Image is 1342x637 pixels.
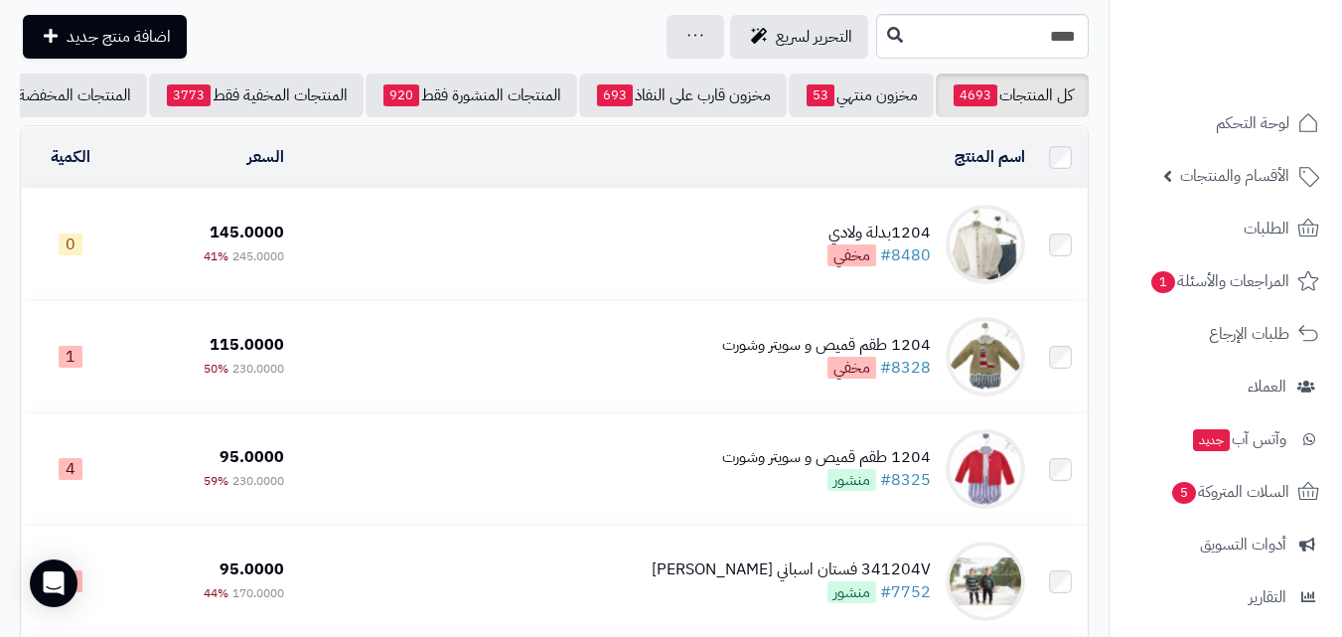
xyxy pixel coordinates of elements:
a: التحرير لسريع [730,15,868,59]
span: الأقسام والمنتجات [1180,162,1289,190]
a: #7752 [880,580,931,604]
a: الكمية [51,145,90,169]
span: طلبات الإرجاع [1209,320,1289,348]
a: المنتجات المخفية فقط3773 [149,74,364,117]
img: 1204بدلة ولادي [946,205,1025,284]
span: اضافة منتج جديد [67,25,171,49]
a: أدوات التسويق [1121,521,1330,568]
div: 341204V فستان اسباني [PERSON_NAME] [652,558,931,581]
a: وآتس آبجديد [1121,415,1330,463]
span: 4 [59,458,82,480]
a: المراجعات والأسئلة1 [1121,257,1330,305]
span: 145.0000 [210,221,284,244]
span: جديد [1193,429,1230,451]
a: مخزون منتهي53 [789,74,934,117]
span: السلات المتروكة [1170,478,1289,506]
span: 0 [59,234,82,255]
span: التحرير لسريع [776,25,852,49]
a: الطلبات [1121,205,1330,252]
a: #8328 [880,356,931,380]
a: طلبات الإرجاع [1121,310,1330,358]
span: المراجعات والأسئلة [1149,267,1289,295]
span: 1 [1151,271,1175,293]
span: 920 [383,84,419,106]
a: اسم المنتج [955,145,1025,169]
a: كل المنتجات4693 [936,74,1089,117]
div: 1204بدلة ولادي [827,222,931,244]
a: اضافة منتج جديد [23,15,187,59]
img: 341204V فستان اسباني بولو زيتي [946,542,1025,621]
div: 1204 طقم قميص و سويتر وشورت [722,446,931,469]
span: 5 [1172,482,1196,504]
img: 1204 طقم قميص و سويتر وشورت [946,317,1025,397]
span: 53 [807,84,834,106]
span: 1 [59,346,82,368]
span: منشور [827,469,876,491]
span: 230.0000 [232,360,284,378]
a: المنتجات المنشورة فقط920 [366,74,577,117]
a: السعر [247,145,284,169]
a: #8480 [880,243,931,267]
div: 1204 طقم قميص و سويتر وشورت [722,334,931,357]
span: 41% [204,247,228,265]
span: 230.0000 [232,472,284,490]
span: وآتس آب [1191,425,1286,453]
span: 95.0000 [220,445,284,469]
a: #8325 [880,468,931,492]
span: مخفي [827,357,876,379]
span: 115.0000 [210,333,284,357]
div: Open Intercom Messenger [30,559,77,607]
span: لوحة التحكم [1216,109,1289,137]
span: 59% [204,472,228,490]
span: التقارير [1249,583,1286,611]
span: منشور [827,581,876,603]
span: مخفي [827,244,876,266]
span: 170.0000 [232,584,284,602]
span: 3773 [167,84,211,106]
a: لوحة التحكم [1121,99,1330,147]
img: 1204 طقم قميص و سويتر وشورت [946,429,1025,509]
a: مخزون قارب على النفاذ693 [579,74,787,117]
span: الطلبات [1244,215,1289,242]
a: السلات المتروكة5 [1121,468,1330,516]
span: 50% [204,360,228,378]
span: العملاء [1248,373,1286,400]
a: التقارير [1121,573,1330,621]
span: 95.0000 [220,557,284,581]
span: 44% [204,584,228,602]
span: 4693 [954,84,997,106]
span: 693 [597,84,633,106]
span: 245.0000 [232,247,284,265]
a: العملاء [1121,363,1330,410]
span: أدوات التسويق [1200,531,1286,558]
img: logo-2.png [1207,47,1323,88]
